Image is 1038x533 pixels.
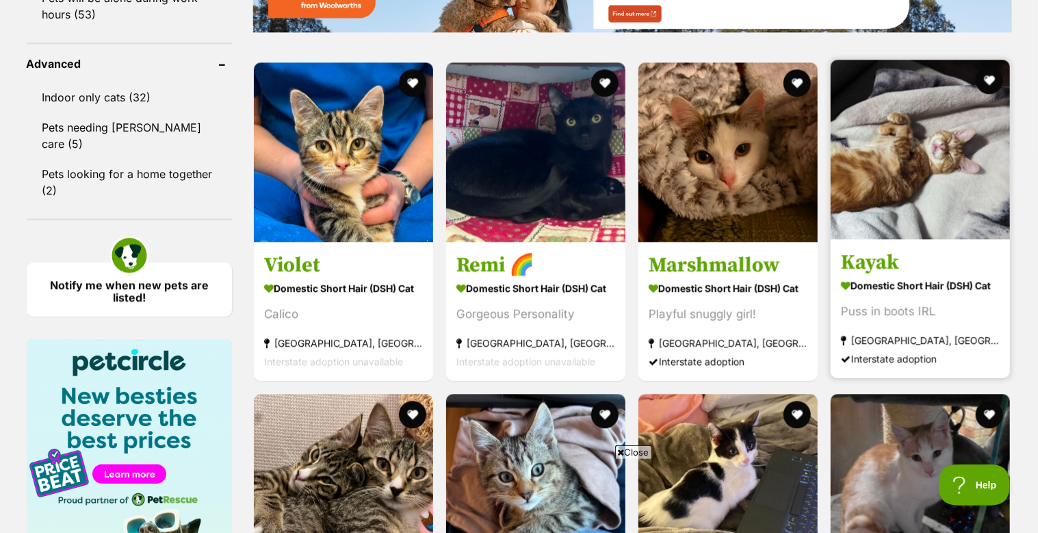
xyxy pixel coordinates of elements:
strong: [GEOGRAPHIC_DATA], [GEOGRAPHIC_DATA] [841,331,1000,349]
iframe: Help Scout Beacon - Open [939,464,1011,506]
a: Pets needing [PERSON_NAME] care (5) [27,113,232,158]
img: Kayak - Domestic Short Hair (DSH) Cat [831,60,1010,239]
strong: Domestic Short Hair (DSH) Cat [456,278,615,298]
button: favourite [591,401,619,428]
strong: Domestic Short Hair (DSH) Cat [264,278,423,298]
a: Violet Domestic Short Hair (DSH) Cat Calico [GEOGRAPHIC_DATA], [GEOGRAPHIC_DATA] Interstate adopt... [254,242,433,381]
strong: [GEOGRAPHIC_DATA], [GEOGRAPHIC_DATA] [649,334,807,352]
span: Interstate adoption unavailable [264,356,403,367]
strong: Domestic Short Hair (DSH) Cat [841,275,1000,295]
div: Interstate adoption [649,352,807,371]
h3: Violet [264,252,423,278]
button: favourite [976,401,1004,428]
img: Marshmallow - Domestic Short Hair (DSH) Cat [638,62,818,242]
button: favourite [399,401,426,428]
button: favourite [783,401,811,428]
div: Puss in boots IRL [841,302,1000,321]
img: Remi 🌈 - Domestic Short Hair (DSH) Cat [446,62,625,242]
h3: Marshmallow [649,252,807,278]
span: Close [615,445,652,459]
div: Gorgeous Personality [456,305,615,323]
iframe: Advertisement [187,464,851,526]
strong: Domestic Short Hair (DSH) Cat [649,278,807,298]
button: favourite [399,69,426,97]
h3: Remi 🌈 [456,252,615,278]
div: Calico [264,305,423,323]
button: favourite [591,69,619,97]
strong: [GEOGRAPHIC_DATA], [GEOGRAPHIC_DATA] [456,334,615,352]
h3: Kayak [841,249,1000,275]
div: Playful snuggly girl! [649,305,807,323]
div: Interstate adoption [841,349,1000,368]
button: favourite [783,69,811,97]
a: Pets looking for a home together (2) [27,160,232,205]
a: Kayak Domestic Short Hair (DSH) Cat Puss in boots IRL [GEOGRAPHIC_DATA], [GEOGRAPHIC_DATA] Inters... [831,239,1010,378]
a: Notify me when new pets are listed! [27,262,232,317]
header: Advanced [27,58,232,70]
span: Interstate adoption unavailable [456,356,595,367]
a: Indoor only cats (32) [27,83,232,112]
img: Violet - Domestic Short Hair (DSH) Cat [254,62,433,242]
button: favourite [976,66,1004,94]
a: Remi 🌈 Domestic Short Hair (DSH) Cat Gorgeous Personality [GEOGRAPHIC_DATA], [GEOGRAPHIC_DATA] In... [446,242,625,381]
a: Marshmallow Domestic Short Hair (DSH) Cat Playful snuggly girl! [GEOGRAPHIC_DATA], [GEOGRAPHIC_DA... [638,242,818,381]
strong: [GEOGRAPHIC_DATA], [GEOGRAPHIC_DATA] [264,334,423,352]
